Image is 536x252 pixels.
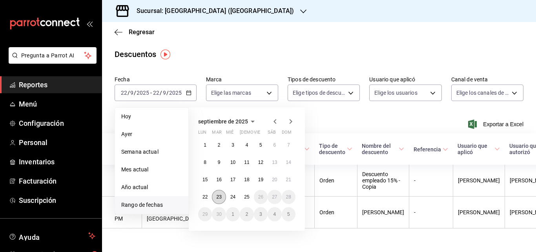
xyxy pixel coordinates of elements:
a: Pregunta a Parrot AI [5,57,97,65]
span: Elige tipos de descuento [293,89,345,97]
abbr: 21 de septiembre de 2025 [286,177,291,182]
button: 4 de octubre de 2025 [268,207,281,221]
h3: Sucursal: [GEOGRAPHIC_DATA] ([GEOGRAPHIC_DATA]) [130,6,294,16]
button: 29 de septiembre de 2025 [198,207,212,221]
abbr: viernes [254,130,260,138]
abbr: 20 de septiembre de 2025 [272,177,277,182]
button: Exportar a Excel [470,120,523,129]
span: Usuario que aplicó [458,143,500,155]
button: 23 de septiembre de 2025 [212,190,226,204]
button: 20 de septiembre de 2025 [268,173,281,187]
th: [DATE] 03:38 PM [102,197,142,228]
button: 15 de septiembre de 2025 [198,173,212,187]
abbr: 4 de septiembre de 2025 [246,142,248,148]
abbr: 11 de septiembre de 2025 [244,160,249,165]
abbr: 19 de septiembre de 2025 [258,177,263,182]
input: -- [153,90,160,96]
abbr: 29 de septiembre de 2025 [202,212,208,217]
button: 27 de septiembre de 2025 [268,190,281,204]
button: Regresar [115,28,155,36]
abbr: 10 de septiembre de 2025 [230,160,235,165]
button: 18 de septiembre de 2025 [240,173,253,187]
input: ---- [169,90,182,96]
button: 2 de octubre de 2025 [240,207,253,221]
button: 1 de septiembre de 2025 [198,138,212,152]
abbr: 18 de septiembre de 2025 [244,177,249,182]
abbr: 28 de septiembre de 2025 [286,194,291,200]
span: / [160,90,162,96]
input: ---- [136,90,149,96]
abbr: 7 de septiembre de 2025 [287,142,290,148]
label: Tipos de descuento [288,77,360,82]
span: Nombre del descuento [362,143,404,155]
abbr: 3 de septiembre de 2025 [232,142,234,148]
span: Personal [19,137,95,148]
span: Hoy [121,112,182,121]
th: [DATE] 04:09 PM [102,165,142,197]
button: 3 de octubre de 2025 [254,207,268,221]
abbr: 4 de octubre de 2025 [273,212,276,217]
button: 3 de septiembre de 2025 [226,138,240,152]
button: 25 de septiembre de 2025 [240,190,253,204]
button: 21 de septiembre de 2025 [282,173,295,187]
button: 2 de septiembre de 2025 [212,138,226,152]
th: - [409,165,453,197]
abbr: 2 de septiembre de 2025 [218,142,221,148]
abbr: 24 de septiembre de 2025 [230,194,235,200]
input: -- [162,90,166,96]
span: septiembre de 2025 [198,118,248,125]
button: Pregunta a Parrot AI [9,47,97,64]
abbr: 30 de septiembre de 2025 [216,212,221,217]
span: Menú [19,99,95,109]
button: 24 de septiembre de 2025 [226,190,240,204]
div: Descuentos [115,48,156,60]
span: Facturación [19,176,95,186]
button: 13 de septiembre de 2025 [268,155,281,169]
span: - [150,90,152,96]
button: 26 de septiembre de 2025 [254,190,268,204]
label: Marca [206,77,278,82]
button: 28 de septiembre de 2025 [282,190,295,204]
abbr: 8 de septiembre de 2025 [204,160,206,165]
span: Año actual [121,183,182,191]
abbr: 2 de octubre de 2025 [246,212,248,217]
button: 6 de septiembre de 2025 [268,138,281,152]
abbr: 13 de septiembre de 2025 [272,160,277,165]
button: 16 de septiembre de 2025 [212,173,226,187]
span: Semana actual [121,148,182,156]
button: 22 de septiembre de 2025 [198,190,212,204]
abbr: 5 de octubre de 2025 [287,212,290,217]
abbr: sábado [268,130,276,138]
abbr: 6 de septiembre de 2025 [273,142,276,148]
label: Usuario que aplicó [369,77,441,82]
th: [PERSON_NAME] [453,165,505,197]
input: -- [130,90,134,96]
span: Pregunta a Parrot AI [21,52,84,60]
button: 19 de septiembre de 2025 [254,173,268,187]
button: 10 de septiembre de 2025 [226,155,240,169]
button: 9 de septiembre de 2025 [212,155,226,169]
button: 5 de octubre de 2025 [282,207,295,221]
span: Elige los usuarios [374,89,417,97]
th: [PERSON_NAME] [453,197,505,228]
abbr: 22 de septiembre de 2025 [202,194,208,200]
abbr: 9 de septiembre de 2025 [218,160,221,165]
span: Referencia [414,146,448,153]
abbr: martes [212,130,221,138]
abbr: 26 de septiembre de 2025 [258,194,263,200]
label: Fecha [115,77,197,82]
span: Configuración [19,118,95,129]
button: 12 de septiembre de 2025 [254,155,268,169]
th: Orden [314,197,357,228]
span: Ayer [121,130,182,138]
button: 4 de septiembre de 2025 [240,138,253,152]
span: Reportes [19,79,95,90]
abbr: 15 de septiembre de 2025 [202,177,208,182]
button: open_drawer_menu [86,20,93,27]
button: 30 de septiembre de 2025 [212,207,226,221]
abbr: 12 de septiembre de 2025 [258,160,263,165]
button: 11 de septiembre de 2025 [240,155,253,169]
abbr: 16 de septiembre de 2025 [216,177,221,182]
th: Orden [314,165,357,197]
